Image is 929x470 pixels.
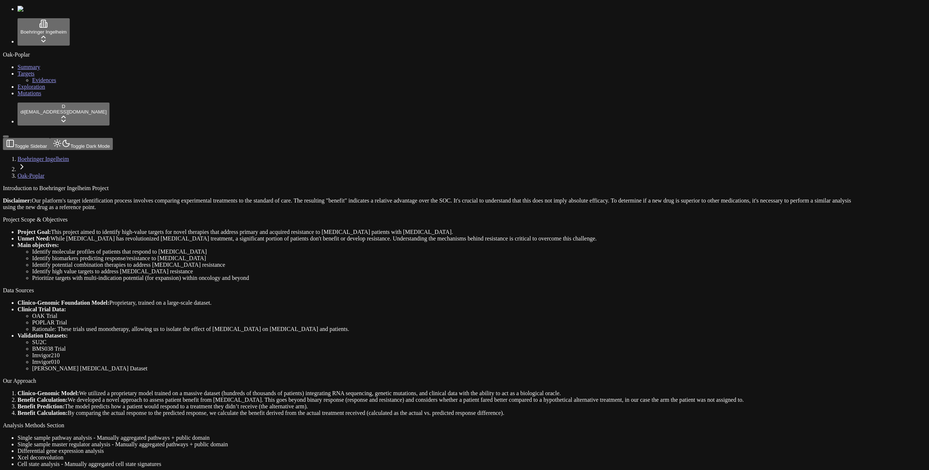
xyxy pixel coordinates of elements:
li: Identify high value targets to address [MEDICAL_DATA] resistance [32,268,856,275]
button: Boehringer Ingelheim [18,18,70,46]
a: Boehringer Ingelheim [18,156,69,162]
img: Numenos [18,6,46,12]
li: OAK Trial [32,313,856,319]
button: Ddi[EMAIL_ADDRESS][DOMAIN_NAME] [18,103,110,126]
li: Single sample master regulator analysis - Manually aggregated pathways + public domain [18,441,856,448]
li: Prioritize targets with multi-indication potential (for expansion) within oncology and beyond [32,275,856,281]
span: Toggle Dark Mode [70,143,110,149]
strong: Project Goal: [18,229,51,235]
li: POPLAR Trial [32,319,856,326]
div: Data Sources [3,287,856,294]
p: Our platform's target identification process involves comparing experimental treatments to the st... [3,197,856,211]
span: D [62,104,65,109]
li: SU2C [32,339,856,346]
li: The model predicts how a patient would respond to a treatment they didn’t receive (the alternativ... [18,403,856,410]
div: Introduction to Boehringer Ingelheim Project [3,185,856,192]
li: Single sample pathway analysis - Manually aggregated pathways + public domain [18,435,856,441]
a: Summary [18,64,40,70]
span: Toggle Sidebar [15,143,47,149]
li: Identify potential combination therapies to address [MEDICAL_DATA] resistance [32,262,856,268]
strong: Benefit Calculation: [18,397,68,403]
strong: Validation Datasets: [18,332,68,339]
li: We utilized a proprietary model trained on a massive dataset (hundreds of thousands of patients) ... [18,390,856,397]
li: By comparing the actual response to the predicted response, we calculate the benefit derived from... [18,410,856,416]
a: Oak-Poplar [18,173,45,179]
a: Exploration [18,84,45,90]
li: Cell state analysis - Manually aggregated cell state signatures [18,461,856,467]
li: Xcel deconvolution [18,454,856,461]
button: Toggle Sidebar [3,138,50,150]
span: [EMAIL_ADDRESS][DOMAIN_NAME] [24,109,107,115]
li: [PERSON_NAME] [MEDICAL_DATA] Dataset [32,365,856,372]
strong: Clinico-Genomic Foundation Model: [18,300,110,306]
li: Rationale: These trials used monotherapy, allowing us to isolate the effect of [MEDICAL_DATA] on ... [32,326,856,332]
li: While [MEDICAL_DATA] has revolutionized [MEDICAL_DATA] treatment, a significant portion of patien... [18,235,856,242]
div: Oak-Poplar [3,51,926,58]
li: This project aimed to identify high-value targets for novel therapies that address primary and ac... [18,229,856,235]
li: Proprietary, trained on a large-scale dataset. [18,300,856,306]
strong: Benefit Prediction: [18,403,65,409]
a: Targets [18,70,35,77]
li: Imvigor010 [32,359,856,365]
li: We developed a novel approach to assess patient benefit from [MEDICAL_DATA]. This goes beyond bin... [18,397,856,403]
li: Identify molecular profiles of patients that respond to [MEDICAL_DATA] [32,249,856,255]
a: Mutations [18,90,41,96]
strong: Clinical Trial Data: [18,306,66,312]
div: Project Scope & Objectives [3,216,856,223]
strong: Unmet Need: [18,235,50,242]
li: BMS038 Trial [32,346,856,352]
a: Evidences [32,77,56,83]
strong: Benefit Calculation: [18,410,68,416]
li: Differential gene expression analysis [18,448,856,454]
strong: Disclaimer: [3,197,32,204]
li: Imvigor210 [32,352,856,359]
span: Boehringer Ingelheim [20,29,67,35]
button: Toggle Dark Mode [50,138,113,150]
strong: Clinico-Genomic Model: [18,390,79,396]
div: Analysis Methods Section [3,422,856,429]
div: Our Approach [3,378,856,384]
li: Identify biomarkers predicting response/resistance to [MEDICAL_DATA] [32,255,856,262]
span: di [20,109,24,115]
nav: breadcrumb [3,156,856,179]
button: Toggle Sidebar [3,135,9,138]
strong: Main objectives: [18,242,59,248]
